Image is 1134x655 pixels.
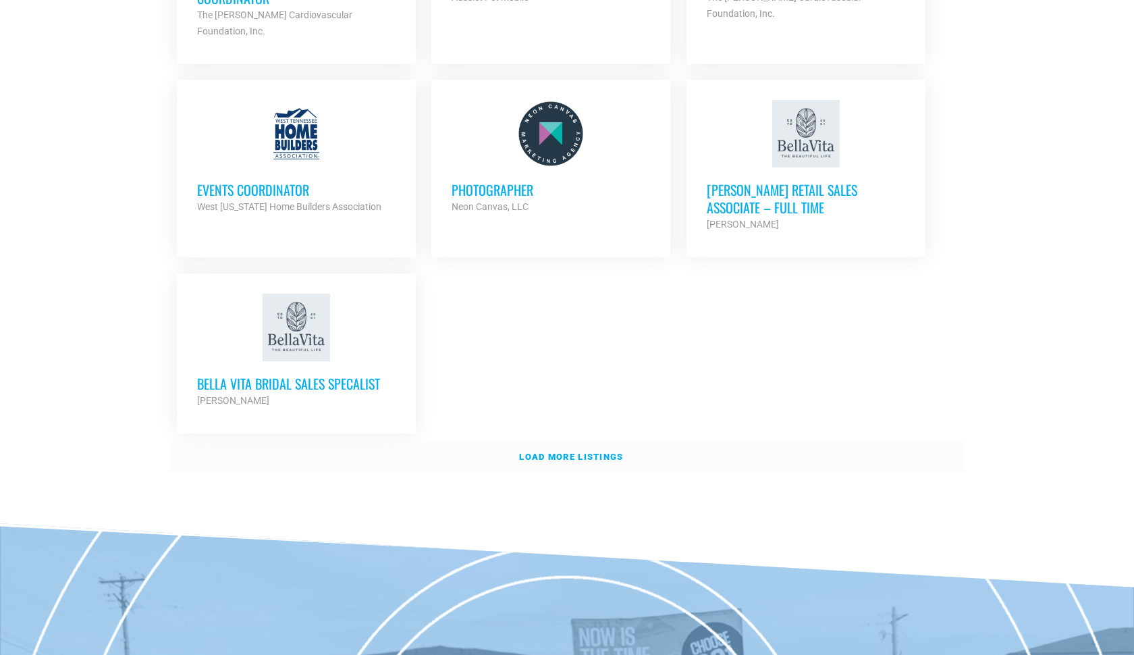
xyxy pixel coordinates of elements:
[177,80,416,235] a: Events Coordinator West [US_STATE] Home Builders Association
[197,181,396,199] h3: Events Coordinator
[431,80,670,235] a: Photographer Neon Canvas, LLC
[197,201,381,212] strong: West [US_STATE] Home Builders Association
[707,219,779,230] strong: [PERSON_NAME]
[686,80,925,253] a: [PERSON_NAME] Retail Sales Associate – Full Time [PERSON_NAME]
[452,181,650,199] h3: Photographer
[452,201,529,212] strong: Neon Canvas, LLC
[177,273,416,429] a: Bella Vita Bridal Sales Specalist [PERSON_NAME]
[169,442,965,473] a: Load more listings
[197,9,352,36] strong: The [PERSON_NAME] Cardiovascular Foundation, Inc.
[197,375,396,392] h3: Bella Vita Bridal Sales Specalist
[197,395,269,406] strong: [PERSON_NAME]
[707,181,905,216] h3: [PERSON_NAME] Retail Sales Associate – Full Time
[519,452,623,462] strong: Load more listings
